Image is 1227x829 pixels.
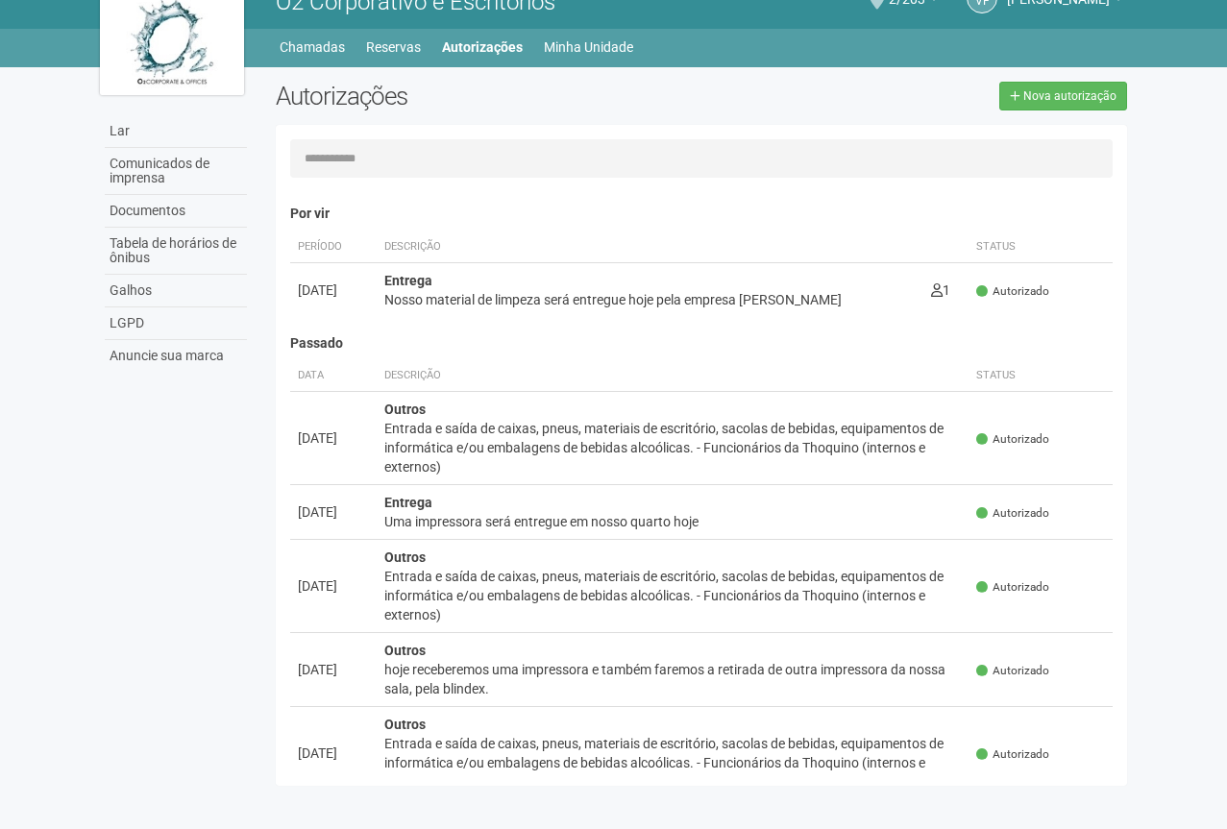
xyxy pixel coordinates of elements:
[366,34,421,61] a: Reservas
[110,123,130,138] font: Lar
[384,369,441,381] font: Descrição
[105,148,247,195] a: Comunicados de imprensa
[105,228,247,275] a: Tabela de horários de ônibus
[276,82,407,110] font: Autorizações
[280,39,345,55] font: Chamadas
[384,717,426,732] font: Outros
[544,34,633,61] a: Minha Unidade
[280,34,345,61] a: Chamadas
[298,504,337,520] font: [DATE]
[544,39,633,55] font: Minha Unidade
[999,82,1127,110] a: Nova autorização
[384,495,432,510] font: Entrega
[298,578,337,594] font: [DATE]
[976,369,1016,381] font: Status
[110,156,209,185] font: Comunicados de imprensa
[110,282,152,298] font: Galhos
[366,39,421,55] font: Reservas
[105,195,247,228] a: Documentos
[1023,89,1117,103] font: Nova autorização
[110,203,185,218] font: Documentos
[384,402,426,417] font: Outros
[384,643,426,658] font: Outros
[384,569,944,622] font: Entrada e saída de caixas, pneus, materiais de escritório, sacolas de bebidas, equipamentos de in...
[384,662,945,696] font: hoje receberemos uma impressora e também faremos a retirada de outra impressora da nossa sala, pe...
[290,335,343,351] font: Passado
[943,282,950,298] font: 1
[993,506,1049,520] font: Autorizado
[298,745,337,761] font: [DATE]
[298,282,337,298] font: [DATE]
[298,240,342,253] font: Período
[298,369,324,381] font: Data
[110,235,236,265] font: Tabela de horários de ônibus
[110,315,144,330] font: LGPD
[993,432,1049,446] font: Autorizado
[384,240,441,253] font: Descrição
[442,34,523,61] a: Autorizações
[105,307,247,340] a: LGPD
[993,747,1049,761] font: Autorizado
[384,736,944,790] font: Entrada e saída de caixas, pneus, materiais de escritório, sacolas de bebidas, equipamentos de in...
[993,284,1049,298] font: Autorizado
[290,206,330,221] font: Por vir
[993,580,1049,594] font: Autorizado
[442,39,523,55] font: Autorizações
[976,240,1016,253] font: Status
[298,430,337,446] font: [DATE]
[105,115,247,148] a: Lar
[384,514,699,529] font: Uma impressora será entregue em nosso quarto hoje
[105,340,247,372] a: Anuncie sua marca
[993,664,1049,677] font: Autorizado
[298,662,337,677] font: [DATE]
[110,348,224,363] font: Anuncie sua marca
[384,421,944,475] font: Entrada e saída de caixas, pneus, materiais de escritório, sacolas de bebidas, equipamentos de in...
[384,292,842,307] font: Nosso material de limpeza será entregue hoje pela empresa [PERSON_NAME]
[105,275,247,307] a: Galhos
[384,549,426,565] font: Outros
[384,273,432,288] font: Entrega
